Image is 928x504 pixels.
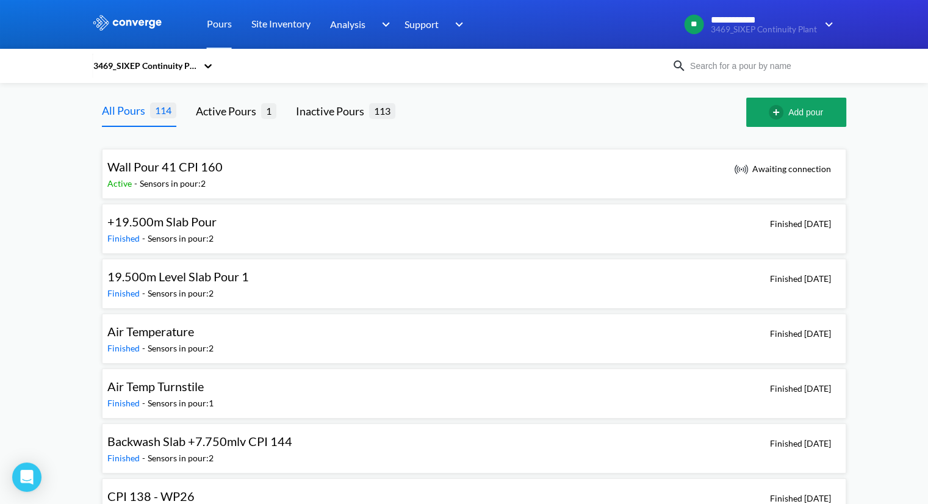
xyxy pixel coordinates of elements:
a: Backwash Slab +7.750mlv CPI 144Finished-Sensors in pour:2 Finished [DATE] [102,437,846,448]
div: Sensors in pour: 2 [140,177,206,190]
div: Finished [DATE] [766,327,831,340]
span: - [134,178,140,189]
span: Finished [107,288,142,298]
a: +19.500m Slab PourFinished-Sensors in pour:2 Finished [DATE] [102,218,846,228]
a: Air TemperatureFinished-Sensors in pour:2 Finished [DATE] [102,328,846,338]
span: +19.500m Slab Pour [107,214,217,229]
div: Finished [DATE] [766,382,831,395]
img: add-circle-outline.svg [769,105,788,120]
a: Wall Pour 41 CPI 160Active-Sensors in pour:2 Awaiting connection [102,163,846,173]
div: Sensors in pour: 2 [148,342,214,355]
div: 3469_SIXEP Continuity Plant [92,59,197,73]
div: Active Pours [196,103,261,120]
a: Air Temp TurnstileFinished-Sensors in pour:1 Finished [DATE] [102,383,846,393]
span: Finished [107,453,142,463]
div: Finished [DATE] [766,217,831,231]
img: downArrow.svg [373,17,393,32]
img: downArrow.svg [447,17,467,32]
span: 113 [369,103,395,118]
div: Inactive Pours [296,103,369,120]
span: - [142,343,148,353]
div: Sensors in pour: 2 [148,287,214,300]
span: Analysis [330,16,365,32]
div: Finished [DATE] [766,272,831,286]
span: - [142,288,148,298]
span: Active [107,178,134,189]
span: Support [405,16,439,32]
div: All Pours [102,102,150,119]
div: Sensors in pour: 2 [148,452,214,465]
span: Backwash Slab +7.750mlv CPI 144 [107,434,292,448]
span: 3469_SIXEP Continuity Plant [711,25,817,34]
span: - [142,233,148,243]
span: 1 [261,103,276,118]
span: CPI 138 - WP26 [107,489,195,503]
div: Open Intercom Messenger [12,463,41,492]
img: awaiting_connection_icon.svg [734,162,749,176]
img: icon-search.svg [672,59,686,73]
span: - [142,453,148,463]
span: 114 [150,103,176,118]
a: 19.500m Level Slab Pour 1Finished-Sensors in pour:2 Finished [DATE] [102,273,846,283]
div: Finished [DATE] [766,437,831,450]
span: Air Temp Turnstile [107,379,204,394]
span: Air Temperature [107,324,194,339]
img: downArrow.svg [817,17,836,32]
button: Add pour [746,98,846,127]
span: Finished [107,343,142,353]
span: - [142,398,148,408]
div: Awaiting connection [734,162,831,176]
input: Search for a pour by name [686,59,834,73]
span: Wall Pour 41 CPI 160 [107,159,223,174]
span: Finished [107,233,142,243]
div: Sensors in pour: 2 [148,232,214,245]
span: Finished [107,398,142,408]
img: logo_ewhite.svg [92,15,163,31]
a: CPI 138 - WP26Finished-Sensors in pour:2 Finished [DATE] [102,492,846,503]
span: 19.500m Level Slab Pour 1 [107,269,249,284]
div: Sensors in pour: 1 [148,397,214,410]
